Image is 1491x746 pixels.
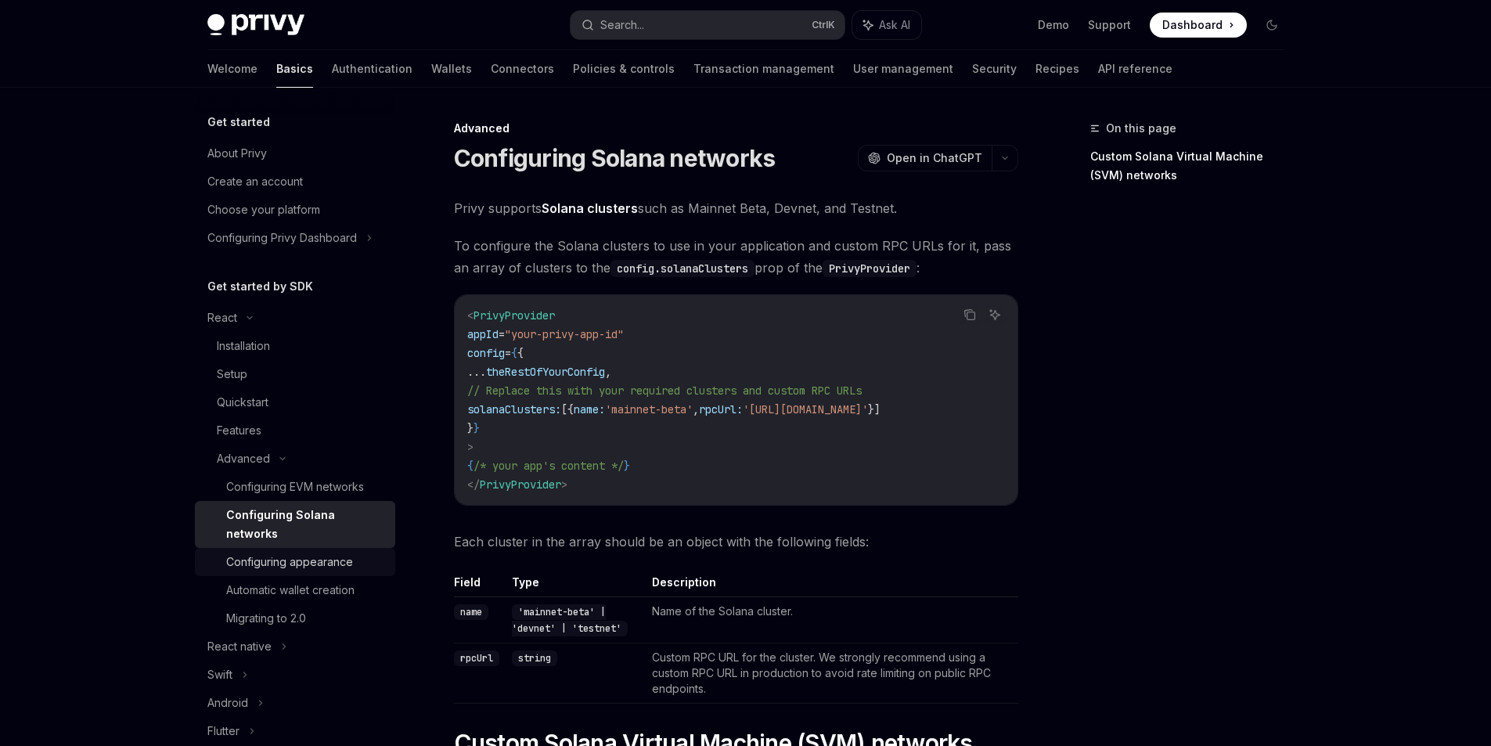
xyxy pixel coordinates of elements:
[474,459,624,473] span: /* your app's content */
[505,327,624,341] span: "your-privy-app-id"
[879,17,910,33] span: Ask AI
[207,665,232,684] div: Swift
[276,50,313,88] a: Basics
[505,346,511,360] span: =
[195,360,395,388] a: Setup
[207,113,270,132] h5: Get started
[467,384,862,398] span: // Replace this with your required clusters and custom RPC URLs
[561,478,567,492] span: >
[207,172,303,191] div: Create an account
[646,575,1018,597] th: Description
[226,553,353,571] div: Configuring appearance
[1035,50,1079,88] a: Recipes
[195,548,395,576] a: Configuring appearance
[571,11,845,39] button: Search...CtrlK
[1259,13,1284,38] button: Toggle dark mode
[985,305,1005,325] button: Ask AI
[207,229,357,247] div: Configuring Privy Dashboard
[454,604,488,620] code: name
[610,260,755,277] code: config.solanaClusters
[1038,17,1069,33] a: Demo
[207,694,248,712] div: Android
[512,650,557,666] code: string
[852,11,921,39] button: Ask AI
[195,332,395,360] a: Installation
[1098,50,1172,88] a: API reference
[195,604,395,632] a: Migrating to 2.0
[195,473,395,501] a: Configuring EVM networks
[853,50,953,88] a: User management
[207,144,267,163] div: About Privy
[605,365,611,379] span: ,
[467,459,474,473] span: {
[542,200,638,217] a: Solana clusters
[480,478,561,492] span: PrivyProvider
[207,50,258,88] a: Welcome
[226,478,364,496] div: Configuring EVM networks
[512,604,628,636] code: 'mainnet-beta' | 'devnet' | 'testnet'
[226,506,386,543] div: Configuring Solana networks
[1150,13,1247,38] a: Dashboard
[226,609,306,628] div: Migrating to 2.0
[1090,144,1297,188] a: Custom Solana Virtual Machine (SVM) networks
[605,402,693,416] span: 'mainnet-beta'
[454,531,1018,553] span: Each cluster in the array should be an object with the following fields:
[486,365,605,379] span: theRestOfYourConfig
[693,402,699,416] span: ,
[217,421,261,440] div: Features
[624,459,630,473] span: }
[506,575,646,597] th: Type
[474,308,555,323] span: PrivyProvider
[646,643,1018,704] td: Custom RPC URL for the cluster. We strongly recommend using a custom RPC URL in production to avo...
[499,327,505,341] span: =
[217,393,268,412] div: Quickstart
[858,145,992,171] button: Open in ChatGPT
[207,14,304,36] img: dark logo
[887,150,982,166] span: Open in ChatGPT
[195,501,395,548] a: Configuring Solana networks
[693,50,834,88] a: Transaction management
[972,50,1017,88] a: Security
[491,50,554,88] a: Connectors
[195,576,395,604] a: Automatic wallet creation
[823,260,917,277] code: PrivyProvider
[454,121,1018,136] div: Advanced
[207,200,320,219] div: Choose your platform
[217,337,270,355] div: Installation
[467,346,505,360] span: config
[217,365,247,384] div: Setup
[467,421,474,435] span: }
[646,597,1018,643] td: Name of the Solana cluster.
[467,478,480,492] span: </
[195,388,395,416] a: Quickstart
[511,346,517,360] span: {
[454,650,499,666] code: rpcUrl
[1162,17,1223,33] span: Dashboard
[454,197,1018,219] span: Privy supports such as Mainnet Beta, Devnet, and Testnet.
[217,449,270,468] div: Advanced
[195,168,395,196] a: Create an account
[226,581,355,600] div: Automatic wallet creation
[207,277,313,296] h5: Get started by SDK
[574,402,605,416] span: name:
[332,50,412,88] a: Authentication
[868,402,881,416] span: }]
[467,308,474,323] span: <
[195,416,395,445] a: Features
[207,308,237,327] div: React
[960,305,980,325] button: Copy the contents from the code block
[431,50,472,88] a: Wallets
[207,637,272,656] div: React native
[195,139,395,168] a: About Privy
[207,722,239,741] div: Flutter
[517,346,524,360] span: {
[454,575,506,597] th: Field
[812,19,835,31] span: Ctrl K
[1088,17,1131,33] a: Support
[699,402,743,416] span: rpcUrl:
[467,327,499,341] span: appId
[573,50,675,88] a: Policies & controls
[454,235,1018,279] span: To configure the Solana clusters to use in your application and custom RPC URLs for it, pass an a...
[1106,119,1176,138] span: On this page
[454,144,776,172] h1: Configuring Solana networks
